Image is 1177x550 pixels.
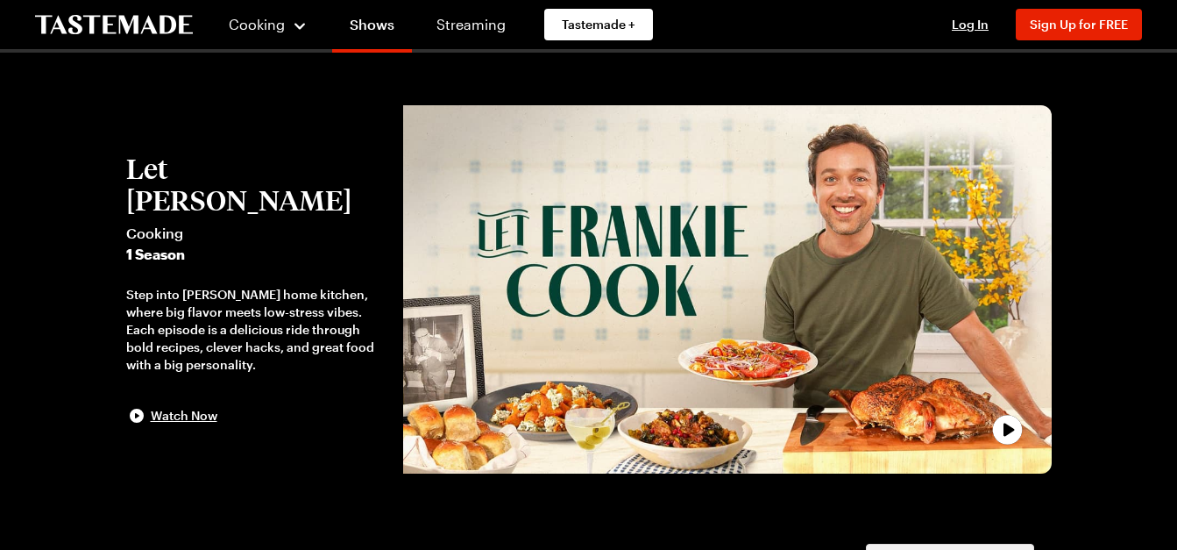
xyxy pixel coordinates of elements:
a: To Tastemade Home Page [35,15,193,35]
span: Cooking [229,16,285,32]
span: Cooking [126,223,386,244]
button: play trailer [403,105,1051,474]
span: Tastemade + [562,16,635,33]
span: Watch Now [151,407,217,425]
span: Log In [952,17,989,32]
div: Step into [PERSON_NAME] home kitchen, where big flavor meets low-stress vibes. Each episode is a ... [126,286,386,374]
a: Tastemade + [544,9,653,40]
button: Cooking [228,4,308,46]
span: 1 Season [126,244,386,265]
button: Sign Up for FREE [1016,9,1142,40]
a: Shows [332,4,412,53]
img: Let Frankie Cook [403,105,1051,474]
span: Sign Up for FREE [1030,17,1128,32]
button: Log In [935,16,1005,33]
button: Let [PERSON_NAME]Cooking1 SeasonStep into [PERSON_NAME] home kitchen, where big flavor meets low-... [126,153,386,426]
h2: Let [PERSON_NAME] [126,153,386,216]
